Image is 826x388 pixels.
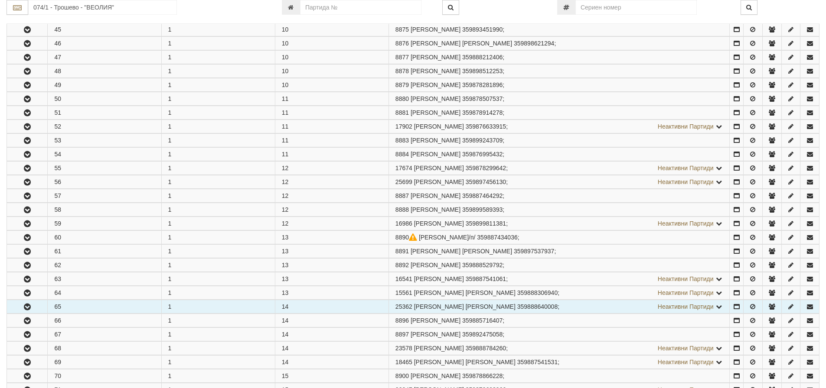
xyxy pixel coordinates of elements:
[517,303,558,310] span: 359888640008
[395,372,409,379] span: Партида №
[389,134,730,147] td: ;
[395,359,412,365] span: Партида №
[282,151,289,158] span: 11
[161,65,275,78] td: 1
[462,95,503,102] span: 359878507537
[48,300,161,314] td: 65
[411,95,460,102] span: [PERSON_NAME]
[48,37,161,50] td: 46
[389,92,730,106] td: ;
[389,106,730,120] td: ;
[48,51,161,64] td: 47
[389,203,730,217] td: ;
[411,192,460,199] span: [PERSON_NAME]
[161,120,275,133] td: 1
[411,109,460,116] span: [PERSON_NAME]
[48,65,161,78] td: 48
[411,81,460,88] span: [PERSON_NAME]
[48,245,161,258] td: 61
[414,359,516,365] span: [PERSON_NAME] [PERSON_NAME]
[48,369,161,383] td: 70
[389,51,730,64] td: ;
[462,68,503,74] span: 359898512253
[282,68,289,74] span: 10
[514,248,554,255] span: 359897537937
[389,231,730,244] td: ;
[389,162,730,175] td: ;
[282,192,289,199] span: 12
[161,51,275,64] td: 1
[282,317,289,324] span: 14
[411,262,460,268] span: [PERSON_NAME]
[395,178,412,185] span: Партида №
[282,372,289,379] span: 15
[395,289,412,296] span: Партида №
[48,120,161,133] td: 52
[282,303,289,310] span: 14
[395,26,409,33] span: Партида №
[48,106,161,120] td: 51
[411,54,460,61] span: [PERSON_NAME]
[658,123,714,130] span: Неактивни Партиди
[462,26,503,33] span: 359893451990
[282,345,289,352] span: 14
[414,345,464,352] span: [PERSON_NAME]
[48,314,161,327] td: 66
[411,40,512,47] span: [PERSON_NAME] [PERSON_NAME]
[395,54,409,61] span: Партида №
[48,272,161,286] td: 63
[161,148,275,161] td: 1
[48,286,161,300] td: 64
[48,189,161,203] td: 57
[389,175,730,189] td: ;
[282,220,289,227] span: 12
[395,220,412,227] span: Партида №
[462,262,503,268] span: 359888529792
[462,109,503,116] span: 359878914278
[389,300,730,314] td: ;
[395,248,409,255] span: Партида №
[414,275,464,282] span: [PERSON_NAME]
[161,217,275,230] td: 1
[161,342,275,355] td: 1
[282,123,289,130] span: 11
[389,259,730,272] td: ;
[282,289,289,296] span: 13
[462,317,503,324] span: 359885716407
[414,303,516,310] span: [PERSON_NAME] [PERSON_NAME]
[462,151,503,158] span: 359876995432
[411,26,460,33] span: [PERSON_NAME]
[48,134,161,147] td: 53
[658,178,714,185] span: Неактивни Партиди
[48,342,161,355] td: 68
[395,275,412,282] span: Партида №
[414,165,464,171] span: [PERSON_NAME]
[517,289,558,296] span: 359888306940
[395,95,409,102] span: Партида №
[411,372,460,379] span: [PERSON_NAME]
[161,328,275,341] td: 1
[48,328,161,341] td: 67
[411,206,460,213] span: [PERSON_NAME]
[658,275,714,282] span: Неактивни Партиди
[161,162,275,175] td: 1
[48,259,161,272] td: 62
[282,275,289,282] span: 13
[389,65,730,78] td: ;
[395,68,409,74] span: Партида №
[282,331,289,338] span: 14
[462,192,503,199] span: 359887464292
[462,372,503,379] span: 359878866228
[414,220,464,227] span: [PERSON_NAME]
[389,328,730,341] td: ;
[161,37,275,50] td: 1
[395,137,409,144] span: Партида №
[48,92,161,106] td: 50
[411,137,460,144] span: [PERSON_NAME]
[389,189,730,203] td: ;
[395,192,409,199] span: Партида №
[411,331,460,338] span: [PERSON_NAME]
[389,342,730,355] td: ;
[395,40,409,47] span: Партида №
[161,175,275,189] td: 1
